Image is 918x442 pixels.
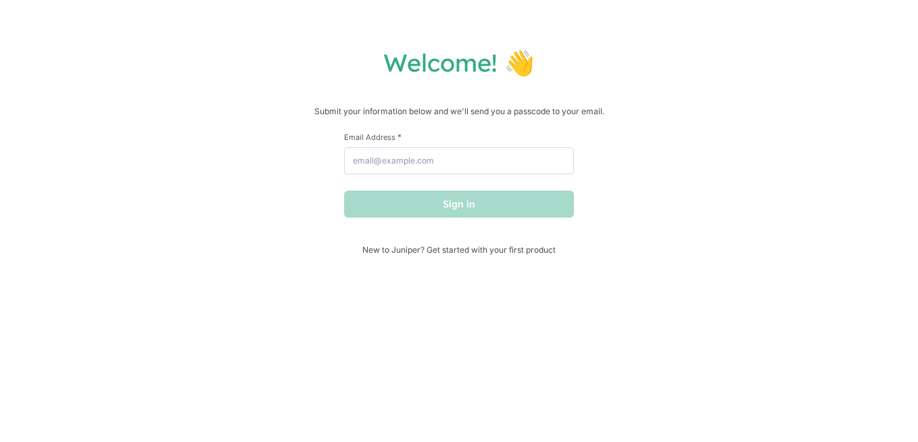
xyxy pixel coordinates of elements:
[14,105,904,118] p: Submit your information below and we'll send you a passcode to your email.
[344,245,574,255] span: New to Juniper? Get started with your first product
[344,147,574,174] input: email@example.com
[397,132,402,142] span: This field is required.
[344,132,574,142] label: Email Address
[14,47,904,78] h1: Welcome! 👋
